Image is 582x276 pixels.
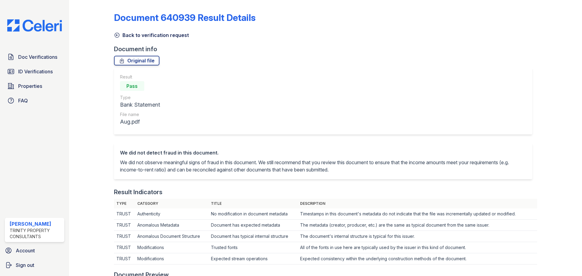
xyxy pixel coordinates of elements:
[114,12,256,23] a: Document 640939 Result Details
[209,208,298,220] td: No modification in document metadata
[135,253,208,264] td: Modifications
[16,261,34,269] span: Sign out
[2,259,67,271] a: Sign out
[298,208,537,220] td: Timestamps in this document's metadata do not indicate that the file was incrementally updated or...
[18,82,42,90] span: Properties
[114,45,537,53] div: Document info
[120,81,144,91] div: Pass
[209,253,298,264] td: Expected stream operations
[18,68,53,75] span: ID Verifications
[120,159,526,173] p: We did not observe meaningful signs of fraud in this document. We still recommend that you review...
[114,32,189,39] a: Back to verification request
[209,199,298,208] th: Title
[209,220,298,231] td: Document has expected metadata
[5,95,64,107] a: FAQ
[120,95,160,101] div: Type
[2,19,67,32] img: CE_Logo_Blue-a8612792a0a2168367f1c8372b55b34899dd931a85d93a1a3d3e32e68fde9ad4.png
[114,56,159,65] a: Original file
[135,231,208,242] td: Anomalous Document Structure
[114,199,135,208] th: Type
[18,97,28,104] span: FAQ
[120,74,160,80] div: Result
[10,220,62,228] div: [PERSON_NAME]
[114,231,135,242] td: TRUST
[135,242,208,253] td: Modifications
[114,220,135,231] td: TRUST
[16,247,35,254] span: Account
[209,242,298,253] td: Trusted fonts
[2,244,67,257] a: Account
[5,51,64,63] a: Doc Verifications
[120,111,160,118] div: File name
[557,252,576,270] iframe: chat widget
[120,101,160,109] div: Bank Statement
[298,253,537,264] td: Expected consistency within the underlying construction methods of the document.
[298,242,537,253] td: All of the fonts in use here are typically used by the issuer in this kind of document.
[209,231,298,242] td: Document has typical internal structure
[114,188,162,196] div: Result Indicators
[298,199,537,208] th: Description
[120,118,160,126] div: Aug.pdf
[114,242,135,253] td: TRUST
[5,65,64,78] a: ID Verifications
[114,253,135,264] td: TRUST
[298,220,537,231] td: The metadata (creator, producer, etc.) are the same as typical document from the same issuer.
[18,53,57,61] span: Doc Verifications
[10,228,62,240] div: Trinity Property Consultants
[135,208,208,220] td: Authenticity
[5,80,64,92] a: Properties
[114,208,135,220] td: TRUST
[135,220,208,231] td: Anomalous Metadata
[135,199,208,208] th: Category
[298,231,537,242] td: The document's internal structure is typical for this issuer.
[120,149,526,156] div: We did not detect fraud in this document.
